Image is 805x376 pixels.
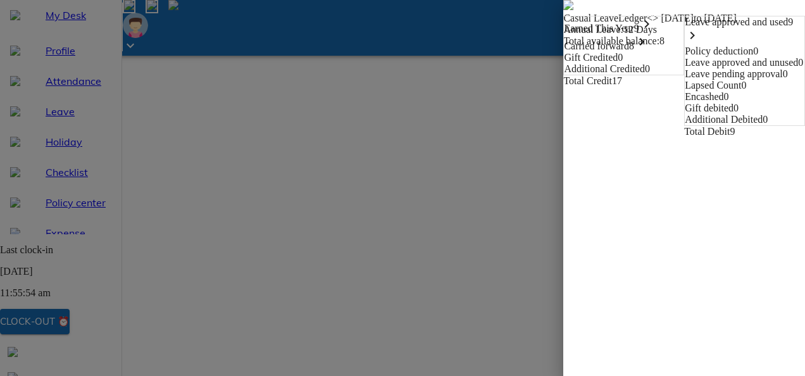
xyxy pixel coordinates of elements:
span: 8 [629,41,649,51]
span: 0 [618,52,623,63]
span: 0 [733,103,739,113]
span: 0 [645,63,650,74]
span: Total Debit [684,126,730,137]
span: 0 [742,80,747,91]
span: Policy deduction [685,46,753,56]
span: Additional Credited [564,63,645,74]
span: Additional Debited [685,114,763,125]
span: Casual Leave Ledger <> [DATE] to [DATE] [563,13,737,23]
span: 0 [763,114,768,125]
span: Leave approved and unused [685,57,798,68]
i: keyboard_arrow_right [634,34,649,49]
i: keyboard_arrow_right [685,28,700,43]
span: 0 [753,46,758,56]
i: keyboard_arrow_right [639,16,654,32]
span: 9 [685,16,793,45]
span: 9 [730,126,735,137]
span: Total Credit [563,75,612,86]
span: Gift debited [685,103,733,113]
span: Leave approved and used [685,16,788,27]
span: 9 [634,23,654,34]
span: 17 [612,75,622,86]
span: Gift Credited [564,52,618,63]
span: 0 [783,68,788,79]
span: 0 [724,91,729,102]
span: 0 [798,57,803,68]
span: Lapsed Count [685,80,741,91]
span: Encashed [685,91,723,102]
span: Earned This Year [564,23,633,34]
span: Carried forward [564,41,629,51]
span: Leave pending approval [685,68,783,79]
